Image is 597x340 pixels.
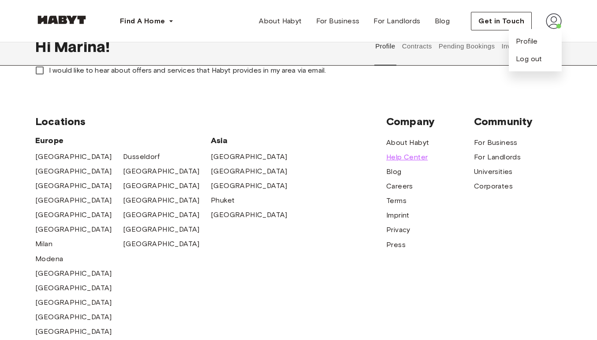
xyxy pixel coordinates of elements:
[35,239,52,249] a: Milan
[35,254,63,264] a: Modena
[35,37,54,55] span: Hi
[49,66,326,75] span: I would like to hear about offers and services that Habyt provides in my area via email.
[120,16,165,26] span: Find A Home
[474,166,513,177] a: Universities
[386,115,474,128] span: Company
[428,12,457,30] a: Blog
[35,181,112,191] a: [GEOGRAPHIC_DATA]
[478,16,524,26] span: Get in Touch
[546,13,562,29] img: avatar
[123,152,160,162] a: Dusseldorf
[35,115,386,128] span: Locations
[474,181,513,192] a: Corporates
[374,27,397,66] button: Profile
[211,166,287,177] a: [GEOGRAPHIC_DATA]
[123,181,200,191] a: [GEOGRAPHIC_DATA]
[316,16,360,26] span: For Business
[386,181,413,192] a: Careers
[500,27,528,66] button: Invoices
[35,297,112,308] span: [GEOGRAPHIC_DATA]
[309,12,367,30] a: For Business
[211,195,235,206] a: Phuket
[123,210,200,220] a: [GEOGRAPHIC_DATA]
[386,137,429,148] a: About Habyt
[35,326,112,337] a: [GEOGRAPHIC_DATA]
[54,37,110,55] span: Marina !
[516,54,542,64] button: Log out
[437,27,496,66] button: Pending Bookings
[211,135,298,146] span: Asia
[516,36,538,47] a: Profile
[386,152,428,163] a: Help Center
[386,166,402,177] a: Blog
[123,166,200,177] a: [GEOGRAPHIC_DATA]
[113,12,181,30] button: Find A Home
[386,196,407,206] a: Terms
[386,225,410,235] a: Privacy
[373,16,420,26] span: For Landlords
[366,12,427,30] a: For Landlords
[123,224,200,235] a: [GEOGRAPHIC_DATA]
[474,137,518,148] a: For Business
[474,152,521,163] span: For Landlords
[259,16,302,26] span: About Habyt
[211,210,287,220] a: [GEOGRAPHIC_DATA]
[386,210,410,221] a: Imprint
[252,12,309,30] a: About Habyt
[386,240,406,250] span: Press
[211,152,287,162] a: [GEOGRAPHIC_DATA]
[35,283,112,293] a: [GEOGRAPHIC_DATA]
[35,210,112,220] a: [GEOGRAPHIC_DATA]
[35,195,112,206] a: [GEOGRAPHIC_DATA]
[401,27,433,66] button: Contracts
[35,166,112,177] a: [GEOGRAPHIC_DATA]
[435,16,450,26] span: Blog
[211,181,287,191] a: [GEOGRAPHIC_DATA]
[372,27,562,66] div: user profile tabs
[35,135,211,146] span: Europe
[474,115,562,128] span: Community
[123,195,200,206] a: [GEOGRAPHIC_DATA]
[35,312,112,322] a: [GEOGRAPHIC_DATA]
[471,12,532,30] button: Get in Touch
[123,239,200,249] a: [GEOGRAPHIC_DATA]
[35,268,112,279] a: [GEOGRAPHIC_DATA]
[35,152,112,162] a: [GEOGRAPHIC_DATA]
[35,15,88,24] img: Habyt
[35,224,112,235] a: [GEOGRAPHIC_DATA]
